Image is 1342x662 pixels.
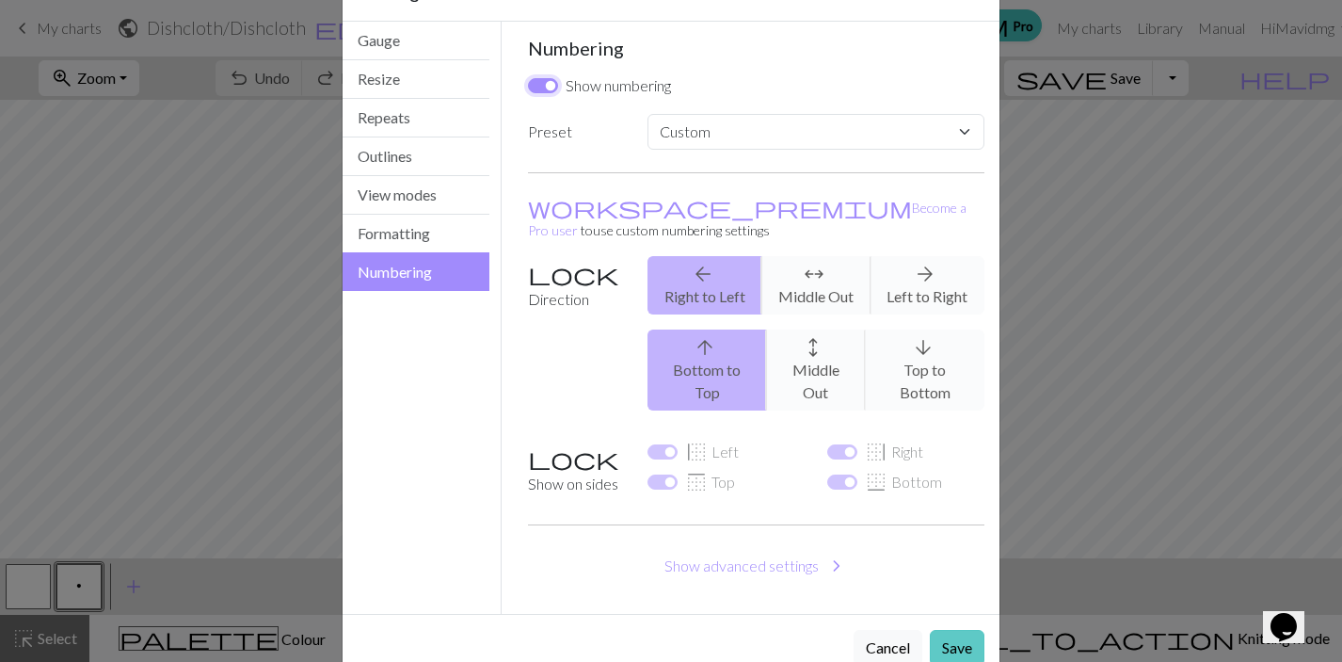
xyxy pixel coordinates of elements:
[517,256,636,426] label: Direction
[528,37,985,59] h5: Numbering
[865,439,887,465] span: border_right
[1263,587,1323,643] iframe: chat widget
[343,137,489,176] button: Outlines
[343,60,489,99] button: Resize
[528,200,967,238] a: Become a Pro user
[825,553,848,579] span: chevron_right
[517,441,636,502] label: Show on sides
[685,469,708,495] span: border_top
[343,176,489,215] button: View modes
[343,252,489,291] button: Numbering
[343,99,489,137] button: Repeats
[528,548,985,584] button: Show advanced settings
[685,439,708,465] span: border_left
[517,114,636,150] label: Preset
[343,22,489,60] button: Gauge
[528,194,912,220] span: workspace_premium
[865,469,887,495] span: border_bottom
[528,200,967,238] small: to use custom numbering settings
[865,471,942,493] label: Bottom
[865,441,923,463] label: Right
[685,471,735,493] label: Top
[566,74,671,97] label: Show numbering
[343,215,489,253] button: Formatting
[685,441,739,463] label: Left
